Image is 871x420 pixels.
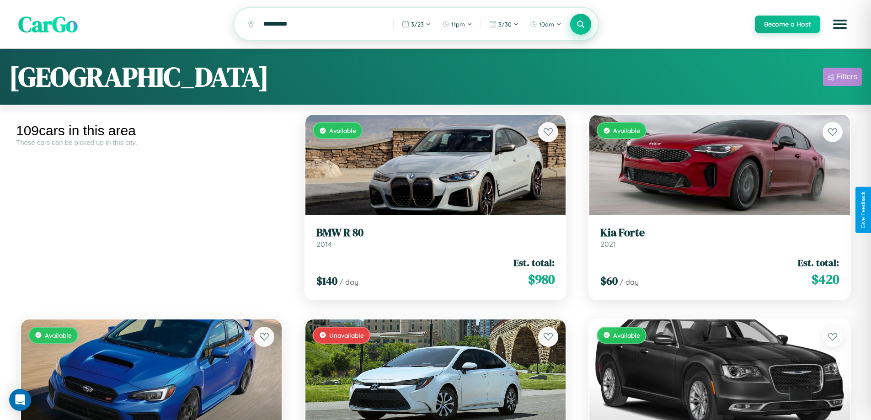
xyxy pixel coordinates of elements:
span: / day [339,277,358,287]
span: / day [620,277,639,287]
span: 2014 [316,239,332,249]
a: BMW R 802014 [316,226,555,249]
button: 3/30 [485,17,524,32]
button: Become a Host [755,16,820,33]
span: Available [613,331,640,339]
span: 2021 [600,239,616,249]
span: $ 140 [316,273,337,288]
div: Open Intercom Messenger [9,389,31,411]
a: Kia Forte2021 [600,226,839,249]
span: CarGo [18,9,78,39]
button: 10am [525,17,566,32]
button: Open menu [827,11,853,37]
span: Unavailable [329,331,364,339]
span: Available [613,127,640,134]
button: Filters [823,68,862,86]
div: Filters [836,72,857,81]
span: 10am [539,21,554,28]
div: These cars can be picked up in this city. [16,138,287,146]
h3: Kia Forte [600,226,839,239]
span: Est. total: [513,256,555,269]
span: Est. total: [798,256,839,269]
span: Available [329,127,356,134]
button: 3/23 [397,17,436,32]
span: $ 60 [600,273,618,288]
span: $ 420 [812,270,839,288]
span: Available [45,331,72,339]
h1: [GEOGRAPHIC_DATA] [9,58,269,96]
h3: BMW R 80 [316,226,555,239]
span: $ 980 [528,270,555,288]
div: 109 cars in this area [16,123,287,138]
button: 11pm [438,17,477,32]
div: Give Feedback [860,191,866,229]
span: 3 / 23 [411,21,424,28]
span: 11pm [451,21,465,28]
span: 3 / 30 [498,21,512,28]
